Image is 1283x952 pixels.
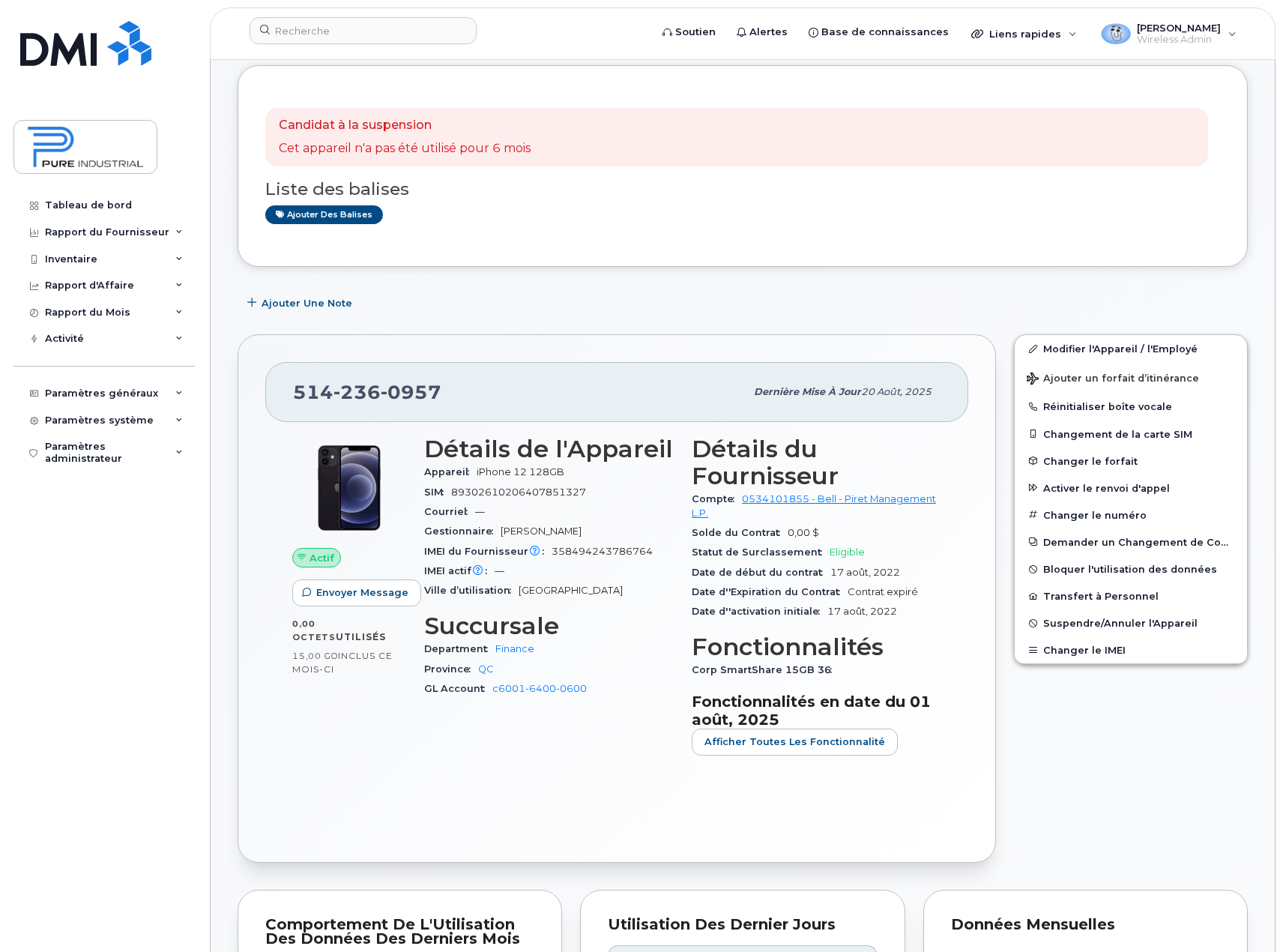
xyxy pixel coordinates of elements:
span: Date d''Expiration du Contrat [692,586,848,597]
a: c6001-6400-0600 [492,683,587,694]
span: 89302610206407851327 [451,486,586,498]
span: Solde du Contrat [692,527,788,538]
span: Ajouter une Note [262,296,352,310]
span: Appareil [424,466,477,477]
span: 236 [333,381,381,403]
div: Données mensuelles [951,918,1220,933]
span: Liens rapides [989,28,1061,40]
p: Cet appareil n'a pas été utilisé pour 6 mois [279,140,531,157]
span: Activer le renvoi d'appel [1043,482,1170,493]
span: Eligible [830,546,865,558]
span: Wireless Admin [1137,34,1221,46]
span: 514 [293,381,441,403]
a: Modifier l'Appareil / l'Employé [1015,335,1247,362]
button: Afficher Toutes les Fonctionnalité [692,729,898,756]
span: 15,00 Go [292,651,338,661]
span: Suspendre/Annuler l'Appareil [1043,618,1198,629]
a: QC [478,663,494,675]
span: GL Account [424,683,492,694]
p: Candidat à la suspension [279,117,531,134]
span: Statut de Surclassement [692,546,830,558]
span: Gestionnaire [424,525,501,537]
h3: Fonctionnalités en date du 01 août, 2025 [692,693,941,729]
button: Changer le IMEI [1015,636,1247,663]
span: Envoyer Message [316,585,408,600]
h3: Succursale [424,612,674,639]
span: Alertes [749,25,788,40]
span: Ville d’utilisation [424,585,519,596]
input: Recherche [250,17,477,44]
a: Alertes [726,17,798,47]
button: Changement de la carte SIM [1015,421,1247,448]
span: 358494243786764 [552,546,653,557]
img: User avatar [1101,23,1131,44]
a: Finance [495,643,534,654]
span: Afficher Toutes les Fonctionnalité [704,735,885,749]
div: Utilisation des Dernier Jours [608,918,877,933]
button: Réinitialiser boîte vocale [1015,393,1247,420]
span: SIM [424,486,451,498]
span: Date de début du contrat [692,567,830,578]
span: 0,00 $ [788,527,819,538]
span: 0,00 Octets [292,618,336,642]
h3: Liste des balises [265,180,1220,199]
button: Changer le numéro [1015,501,1247,528]
span: [PERSON_NAME] [1137,22,1221,34]
button: Ajouter une Note [238,289,365,316]
span: utilisés [336,631,386,642]
h3: Fonctionnalités [692,633,941,660]
h3: Détails du Fournisseur [692,436,941,489]
a: Ajouter des balises [265,205,383,224]
span: — [475,506,485,517]
button: Transfert à Personnel [1015,582,1247,609]
div: User avatar [1101,19,1131,49]
button: Activer le renvoi d'appel [1015,475,1247,501]
span: inclus ce mois-ci [292,650,393,675]
span: 17 août, 2022 [827,606,897,617]
button: Envoyer Message [292,579,421,606]
a: Soutien [652,17,726,47]
div: Liens rapides [961,19,1087,49]
button: Suspendre/Annuler l'Appareil [1015,609,1247,636]
span: [PERSON_NAME] [501,525,582,537]
span: Department [424,643,495,654]
span: Courriel [424,506,475,517]
button: Demander un Changement de Compte [1015,528,1247,555]
button: Changer le forfait [1015,448,1247,475]
img: iPhone_12.jpg [304,443,394,533]
span: Compte [692,493,742,504]
span: Changer le forfait [1043,455,1138,466]
span: iPhone 12 128GB [477,466,564,477]
span: Date d''activation initiale [692,606,827,617]
div: Denis Hogan [1090,19,1247,49]
span: Base de connaissances [821,25,949,40]
div: Comportement de l'Utilisation des Données des Derniers Mois [265,918,534,947]
span: IMEI du Fournisseur [424,546,552,557]
span: IMEI actif [424,565,495,576]
h3: Détails de l'Appareil [424,436,674,463]
a: Base de connaissances [798,17,959,47]
span: Dernière mise à jour [754,386,861,397]
span: Ajouter un forfait d’itinérance [1027,373,1199,387]
span: Contrat expiré [848,586,918,597]
a: 0534101855 - Bell - Piret Management L.P. [692,493,936,518]
span: — [495,565,504,576]
span: Actif [310,551,334,565]
span: 0957 [381,381,441,403]
span: [GEOGRAPHIC_DATA] [519,585,623,596]
span: Province [424,663,478,675]
button: Ajouter un forfait d’itinérance [1015,362,1247,393]
button: Bloquer l'utilisation des données [1015,555,1247,582]
span: 17 août, 2022 [830,567,900,578]
span: Corp SmartShare 15GB 36 [692,664,839,675]
span: Soutien [675,25,716,40]
span: 20 août, 2025 [861,386,932,397]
